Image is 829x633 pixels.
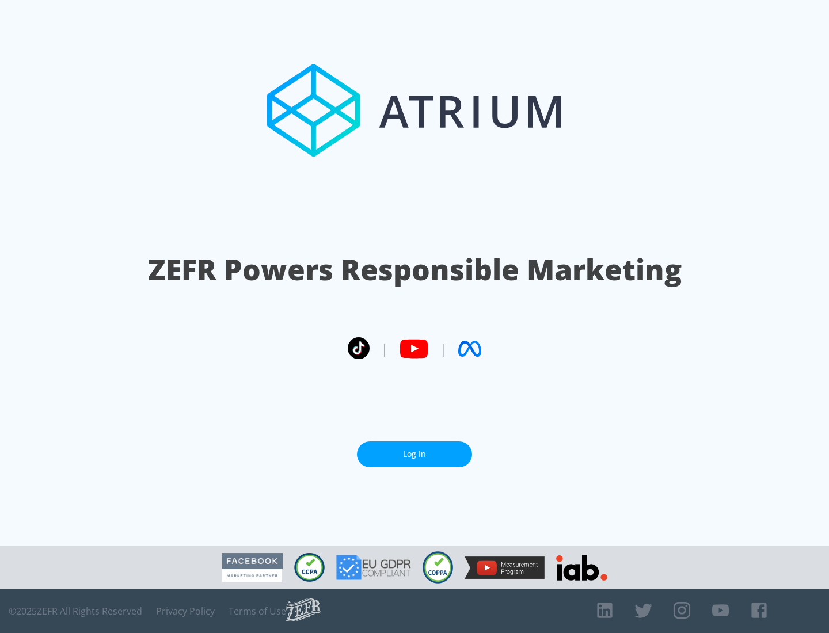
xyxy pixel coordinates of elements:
img: YouTube Measurement Program [465,556,545,579]
a: Log In [357,441,472,467]
span: © 2025 ZEFR All Rights Reserved [9,605,142,617]
img: CCPA Compliant [294,553,325,582]
img: COPPA Compliant [423,551,453,584]
img: IAB [556,555,607,581]
a: Privacy Policy [156,605,215,617]
span: | [381,340,388,357]
a: Terms of Use [229,605,286,617]
span: | [440,340,447,357]
h1: ZEFR Powers Responsible Marketing [148,250,682,289]
img: GDPR Compliant [336,555,411,580]
img: Facebook Marketing Partner [222,553,283,582]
